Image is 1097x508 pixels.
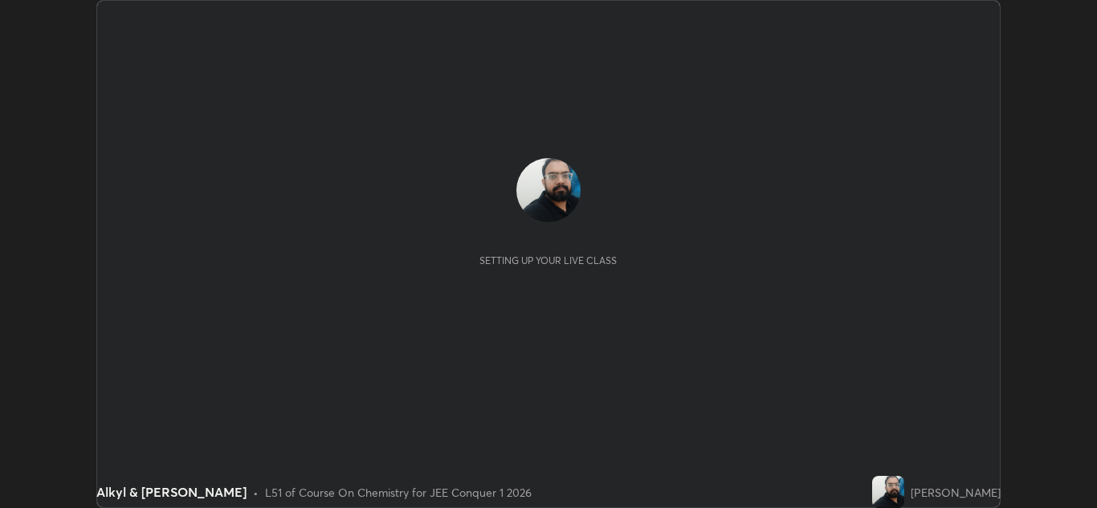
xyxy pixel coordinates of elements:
[911,484,1001,501] div: [PERSON_NAME]
[516,158,581,222] img: 43ce2ccaa3f94e769f93b6c8490396b9.jpg
[479,254,617,266] div: Setting up your live class
[872,476,904,508] img: 43ce2ccaa3f94e769f93b6c8490396b9.jpg
[253,484,259,501] div: •
[265,484,532,501] div: L51 of Course On Chemistry for JEE Conquer 1 2026
[96,482,247,502] div: Alkyl & [PERSON_NAME]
